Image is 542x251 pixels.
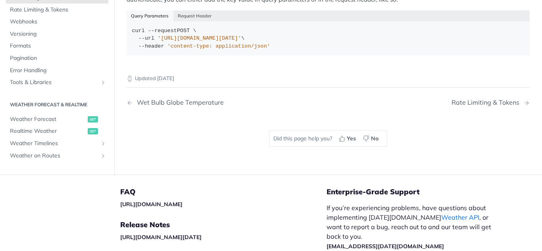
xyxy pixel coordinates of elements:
[269,130,387,147] div: Did this page help you?
[10,6,106,14] span: Rate Limiting & Tokens
[6,113,108,125] a: Weather Forecastget
[360,132,383,144] button: No
[10,67,106,75] span: Error Handling
[133,99,224,106] div: Wet Bulb Globe Temperature
[88,116,98,123] span: get
[327,187,512,197] h5: Enterprise-Grade Support
[167,43,270,49] span: 'content-type: application/json'
[452,99,523,106] div: Rate Limiting & Tokens
[100,80,106,86] button: Show subpages for Tools & Libraries
[127,99,299,106] a: Previous Page: Wet Bulb Globe Temperature
[132,27,525,50] div: POST \ \
[127,91,530,114] nav: Pagination Controls
[6,40,108,52] a: Formats
[132,28,145,34] span: curl
[10,42,106,50] span: Formats
[6,65,108,77] a: Error Handling
[327,243,444,250] a: [EMAIL_ADDRESS][DATE][DOMAIN_NAME]
[327,203,500,251] p: If you’re experiencing problems, have questions about implementing [DATE][DOMAIN_NAME] , or want ...
[120,201,183,208] a: [URL][DOMAIN_NAME]
[158,35,241,41] span: '[URL][DOMAIN_NAME][DATE]'
[10,128,86,136] span: Realtime Weather
[10,79,98,87] span: Tools & Libraries
[138,43,164,49] span: --header
[148,28,177,34] span: --request
[120,220,327,230] h5: Release Notes
[371,134,379,143] span: No
[6,28,108,40] a: Versioning
[6,4,108,16] a: Rate Limiting & Tokens
[336,132,360,144] button: Yes
[6,126,108,138] a: Realtime Weatherget
[173,10,216,21] button: Request Header
[138,35,155,41] span: --url
[6,77,108,89] a: Tools & LibrariesShow subpages for Tools & Libraries
[10,55,106,63] span: Pagination
[6,16,108,28] a: Webhooks
[6,174,108,182] h2: Weather Maps
[6,150,108,162] a: Weather on RoutesShow subpages for Weather on Routes
[10,115,86,123] span: Weather Forecast
[10,152,98,160] span: Weather on Routes
[452,99,530,106] a: Next Page: Rate Limiting & Tokens
[10,18,106,26] span: Webhooks
[120,187,327,197] h5: FAQ
[100,153,106,159] button: Show subpages for Weather on Routes
[10,140,98,148] span: Weather Timelines
[120,234,202,241] a: [URL][DOMAIN_NAME][DATE]
[10,30,106,38] span: Versioning
[6,138,108,149] a: Weather TimelinesShow subpages for Weather Timelines
[100,140,106,147] button: Show subpages for Weather Timelines
[6,101,108,108] h2: Weather Forecast & realtime
[441,213,479,221] a: Weather API
[88,128,98,135] span: get
[6,53,108,65] a: Pagination
[347,134,356,143] span: Yes
[127,75,530,82] p: Updated [DATE]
